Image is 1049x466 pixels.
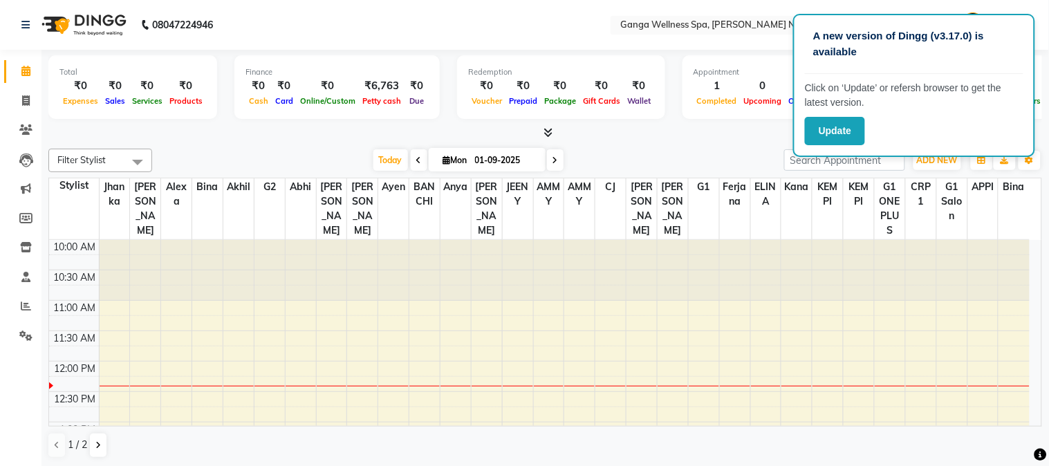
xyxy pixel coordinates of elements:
span: JEENY [503,178,533,210]
span: APPI [968,178,999,196]
span: Products [166,96,206,106]
span: Upcoming [741,96,786,106]
input: 2025-09-01 [471,150,540,171]
span: Today [373,149,408,171]
span: Due [406,96,427,106]
span: Card [272,96,297,106]
div: ₹0 [624,78,654,94]
b: 08047224946 [152,6,213,44]
span: Mon [440,155,471,165]
span: [PERSON_NAME] [317,178,347,239]
span: ADD NEW [917,155,958,165]
div: ₹6,763 [359,78,405,94]
span: Ongoing [786,96,825,106]
button: Update [805,117,865,145]
button: ADD NEW [913,151,961,170]
span: AMMY [534,178,564,210]
img: Admin [961,12,985,37]
span: AMMY [564,178,595,210]
span: [PERSON_NAME] [347,178,378,239]
div: Appointment [694,66,865,78]
span: [PERSON_NAME] [472,178,502,239]
span: KEMPI [813,178,843,210]
span: Alexa [161,178,192,210]
div: ₹0 [405,78,429,94]
span: Abhi [286,178,316,196]
span: Voucher [468,96,505,106]
div: ₹0 [272,78,297,94]
div: 12:30 PM [52,392,99,407]
span: Gift Cards [579,96,624,106]
span: BANCHI [409,178,440,210]
div: 0 [786,78,825,94]
div: ₹0 [102,78,129,94]
input: Search Appointment [784,149,905,171]
p: A new version of Dingg (v3.17.0) is available [813,28,1015,59]
div: Stylist [49,178,99,193]
span: Petty cash [359,96,405,106]
span: [PERSON_NAME] [658,178,688,239]
img: logo [35,6,130,44]
span: anya [440,178,471,196]
span: Expenses [59,96,102,106]
div: 11:00 AM [51,301,99,315]
span: Online/Custom [297,96,359,106]
span: Completed [694,96,741,106]
span: Filter Stylist [57,154,106,165]
span: Wallet [624,96,654,106]
div: ₹0 [59,78,102,94]
span: Jhanka [100,178,130,210]
div: ₹0 [468,78,505,94]
span: ferjana [720,178,750,210]
span: Sales [102,96,129,106]
span: Package [541,96,579,106]
div: 0 [741,78,786,94]
div: 1:00 PM [57,422,99,437]
span: 1 / 2 [68,438,87,452]
div: 10:30 AM [51,270,99,285]
div: ₹0 [541,78,579,94]
div: ₹0 [505,78,541,94]
p: Click on ‘Update’ or refersh browser to get the latest version. [805,81,1023,110]
span: G1 [689,178,719,196]
span: Bina [999,178,1030,196]
div: 1 [694,78,741,94]
span: Bina [192,178,223,196]
span: [PERSON_NAME] [626,178,657,239]
div: 10:00 AM [51,240,99,254]
span: ELINA [751,178,781,210]
div: 12:00 PM [52,362,99,376]
div: Finance [245,66,429,78]
div: ₹0 [129,78,166,94]
span: [PERSON_NAME] [130,178,160,239]
span: CRP 1 [906,178,936,210]
div: 11:30 AM [51,331,99,346]
span: Prepaid [505,96,541,106]
span: G1 ONE PLUS [875,178,905,239]
span: CJ [595,178,626,196]
span: Kana [781,178,812,196]
span: G2 [254,178,285,196]
div: ₹0 [579,78,624,94]
div: ₹0 [245,78,272,94]
div: ₹0 [166,78,206,94]
span: KEMPI [844,178,874,210]
span: G1 Salon [937,178,967,225]
div: ₹0 [297,78,359,94]
div: Total [59,66,206,78]
span: akhil [223,178,254,196]
span: Ayen [378,178,409,196]
div: Redemption [468,66,654,78]
span: Cash [245,96,272,106]
span: Services [129,96,166,106]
